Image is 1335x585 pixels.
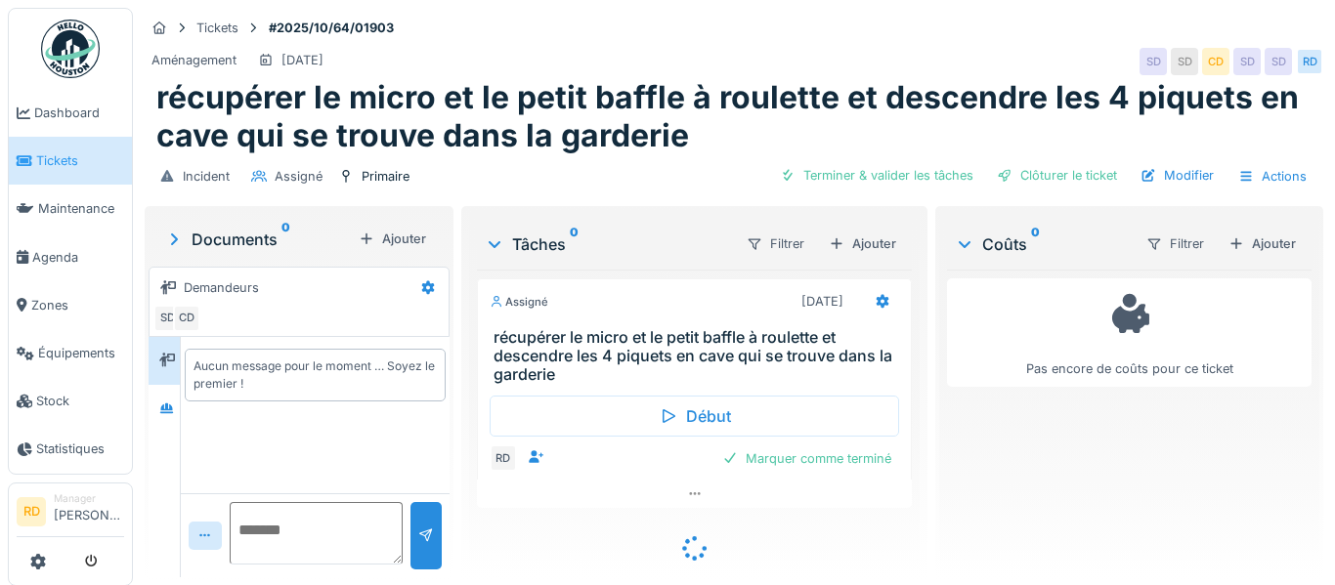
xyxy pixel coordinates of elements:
div: Aménagement [151,51,237,69]
div: Actions [1229,162,1315,190]
span: Dashboard [34,104,124,122]
div: Incident [183,167,230,186]
div: CD [1202,48,1229,75]
div: SD [1233,48,1261,75]
a: Dashboard [9,89,132,137]
div: Clôturer le ticket [989,162,1125,188]
div: Coûts [955,232,1130,256]
div: Assigné [490,294,548,311]
div: Aucun message pour le moment … Soyez le premier ! [194,357,437,393]
div: Tickets [196,19,238,37]
li: RD [17,497,46,526]
div: Ajouter [821,230,904,257]
h3: récupérer le micro et le petit baffle à roulette et descendre les 4 piquets en cave qui se trouve... [494,328,904,385]
div: SD [153,305,181,332]
div: Filtrer [1138,230,1213,258]
span: Maintenance [38,199,124,218]
span: Statistiques [36,439,124,458]
a: RD Manager[PERSON_NAME] [17,491,124,538]
div: SD [1265,48,1292,75]
div: Documents [164,228,351,251]
div: Filtrer [738,230,813,258]
a: Tickets [9,137,132,185]
div: Marquer comme terminé [714,445,899,472]
a: Équipements [9,329,132,377]
div: Début [490,396,900,437]
div: Demandeurs [184,278,259,297]
div: CD [173,305,200,332]
li: [PERSON_NAME] [54,491,124,533]
div: Terminer & valider les tâches [772,162,981,188]
a: Zones [9,281,132,329]
sup: 0 [281,228,290,251]
div: Pas encore de coûts pour ce ticket [960,287,1299,378]
a: Maintenance [9,185,132,232]
a: Agenda [9,233,132,281]
div: RD [490,444,517,472]
span: Agenda [32,248,124,267]
div: Assigné [275,167,323,186]
div: Ajouter [351,226,434,252]
div: Manager [54,491,124,506]
div: SD [1140,48,1167,75]
span: Tickets [36,151,124,170]
sup: 0 [570,232,579,256]
h1: récupérer le micro et le petit baffle à roulette et descendre les 4 piquets en cave qui se trouve... [156,79,1312,154]
div: [DATE] [281,51,323,69]
div: Primaire [362,167,409,186]
strong: #2025/10/64/01903 [261,19,402,37]
sup: 0 [1031,232,1040,256]
div: Ajouter [1221,230,1304,257]
img: Badge_color-CXgf-gQk.svg [41,20,100,78]
div: Modifier [1133,162,1222,188]
div: [DATE] [801,292,843,311]
span: Stock [36,392,124,410]
a: Statistiques [9,425,132,473]
span: Zones [31,296,124,314]
div: RD [1296,48,1323,75]
div: SD [1171,48,1198,75]
div: Tâches [485,232,731,256]
a: Stock [9,377,132,425]
span: Équipements [38,344,124,362]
